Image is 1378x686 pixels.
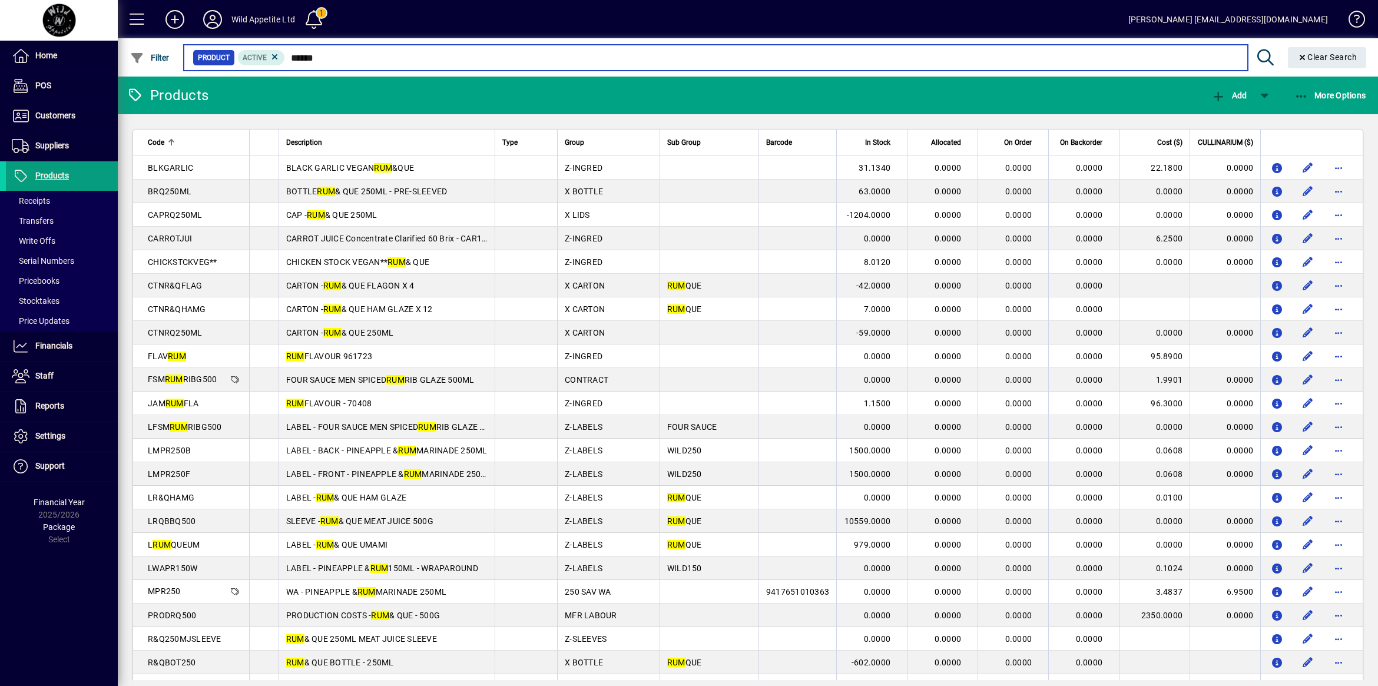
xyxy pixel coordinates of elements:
span: LFSM RIBG500 [148,422,222,432]
button: More options [1329,370,1348,389]
td: 0.0000 [1119,321,1190,344]
div: On Backorder [1056,136,1113,149]
span: CARROT JUICE Concentrate Clarified 60 Brix - CAR1023 D 260KG [286,234,548,243]
span: 0.0000 [935,422,962,432]
span: 0.0000 [1005,234,1032,243]
td: 96.3000 [1119,392,1190,415]
span: 0.0000 [864,422,891,432]
span: Clear Search [1297,52,1357,62]
button: Add [1208,85,1250,106]
span: Z-INGRED [565,399,602,408]
button: More options [1329,582,1348,601]
em: RUM [316,493,334,502]
a: Financials [6,332,118,361]
span: X LIDS [565,210,590,220]
button: Edit [1298,347,1317,366]
span: Z-INGRED [565,257,602,267]
a: Stocktakes [6,291,118,311]
button: Edit [1298,229,1317,248]
span: LABEL - & QUE UMAMI [286,540,387,549]
button: More options [1329,347,1348,366]
span: Transfers [12,216,54,226]
span: Home [35,51,57,60]
td: 0.0100 [1119,486,1190,509]
td: 0.0000 [1119,509,1190,533]
em: RUM [667,516,685,526]
button: Edit [1298,323,1317,342]
span: 0.0000 [864,234,891,243]
span: Z-LABELS [565,540,602,549]
button: More options [1329,182,1348,201]
span: Suppliers [35,141,69,150]
span: 0.0000 [864,375,891,385]
a: Pricebooks [6,271,118,291]
span: Barcode [766,136,792,149]
a: Transfers [6,211,118,231]
span: 0.0000 [935,328,962,337]
span: Product [198,52,230,64]
span: 0.0000 [1076,234,1103,243]
div: Products [127,86,208,105]
span: CARTON - & QUE 250ML [286,328,394,337]
span: 0.0000 [1005,540,1032,549]
span: CARTON - & QUE HAM GLAZE X 12 [286,304,433,314]
span: LABEL - FOUR SAUCE MEN SPICED RIB GLAZE 500ML [286,422,506,432]
span: Staff [35,371,54,380]
span: Z-INGRED [565,234,602,243]
div: Sub Group [667,136,751,149]
mat-chip: Activation Status: Active [238,50,285,65]
button: Edit [1298,206,1317,224]
em: RUM [404,469,422,479]
button: Edit [1298,394,1317,413]
button: Clear [1288,47,1367,68]
span: Z-LABELS [565,469,602,479]
span: Package [43,522,75,532]
a: Price Updates [6,311,118,331]
span: 0.0000 [1005,352,1032,361]
em: RUM [316,540,334,549]
span: Pricebooks [12,276,59,286]
span: 31.1340 [859,163,890,173]
span: 0.0000 [1005,516,1032,526]
span: 0.0000 [1005,422,1032,432]
span: CARROTJUI [148,234,192,243]
button: More options [1329,229,1348,248]
a: Settings [6,422,118,451]
span: 0.0000 [1005,210,1032,220]
span: 7.0000 [864,304,891,314]
td: 0.0000 [1190,250,1260,274]
button: More options [1329,276,1348,295]
span: LABEL - FRONT - PINEAPPLE & MARINADE 250ML [286,469,493,479]
button: Edit [1298,441,1317,460]
em: RUM [667,493,685,502]
a: Write Offs [6,231,118,251]
span: 0.0000 [1076,163,1103,173]
td: 0.0000 [1190,533,1260,556]
span: On Backorder [1060,136,1102,149]
td: 1.9901 [1119,368,1190,392]
span: Add [1211,91,1247,100]
span: LABEL - BACK - PINEAPPLE & MARINADE 250ML [286,446,488,455]
span: QUE [667,493,702,502]
span: Financial Year [34,498,85,507]
button: Edit [1298,465,1317,483]
span: Type [502,136,518,149]
span: CTNRQ250ML [148,328,203,337]
button: More options [1329,559,1348,578]
button: More options [1329,465,1348,483]
span: 10559.0000 [844,516,891,526]
span: CAPRQ250ML [148,210,203,220]
span: 0.0000 [1076,422,1103,432]
span: Z-INGRED [565,352,602,361]
span: 1500.0000 [849,469,890,479]
td: 0.0608 [1119,462,1190,486]
span: CAP - & QUE 250ML [286,210,377,220]
span: FLAV [148,352,186,361]
span: 0.0000 [1076,304,1103,314]
span: 0.0000 [1005,187,1032,196]
span: 8.0120 [864,257,891,267]
span: 0.0000 [864,352,891,361]
span: Serial Numbers [12,256,74,266]
button: More options [1329,512,1348,531]
span: LR&QHAMG [148,493,194,502]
